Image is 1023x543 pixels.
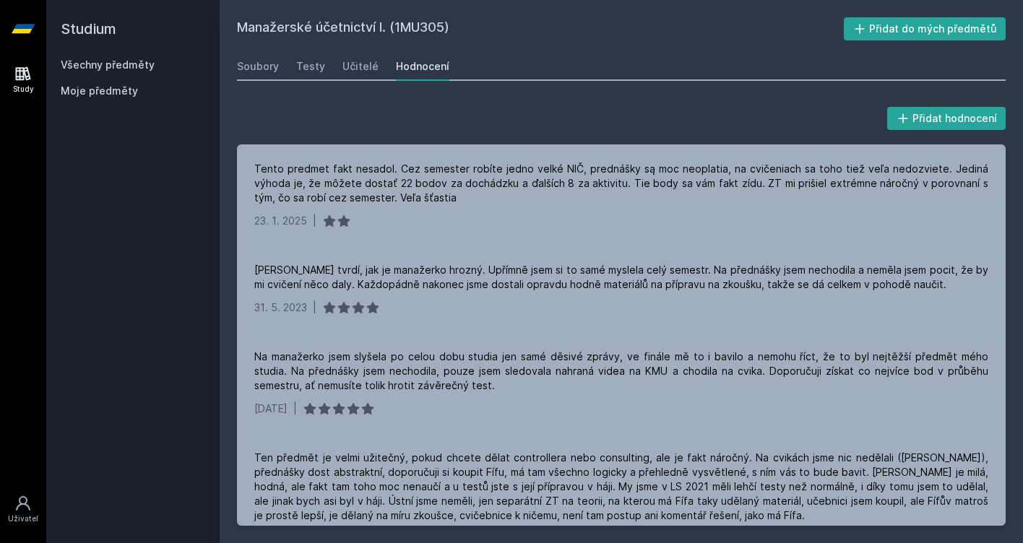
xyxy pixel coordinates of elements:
div: Hodnocení [396,59,449,74]
a: Hodnocení [396,52,449,81]
div: | [313,300,316,315]
a: Testy [296,52,325,81]
div: [PERSON_NAME] tvrdí, jak je manažerko hrozný. Upřímně jsem si to samé myslela celý semestr. Na př... [254,263,988,292]
button: Přidat hodnocení [887,107,1006,130]
h2: Manažerské účetnictví I. (1MU305) [237,17,844,40]
div: | [293,401,297,416]
div: Testy [296,59,325,74]
a: Soubory [237,52,279,81]
button: Přidat do mých předmětů [844,17,1006,40]
a: Study [3,58,43,102]
div: | [313,214,316,228]
a: Učitelé [342,52,379,81]
div: Soubory [237,59,279,74]
div: 23. 1. 2025 [254,214,307,228]
div: 31. 5. 2023 [254,300,307,315]
div: Učitelé [342,59,379,74]
div: Study [13,84,34,95]
div: Uživatel [8,513,38,524]
a: Uživatel [3,487,43,531]
a: Všechny předměty [61,58,155,71]
div: [DATE] [254,401,288,416]
div: Ten předmět je velmi užitečný, pokud chcete dělat controllera nebo consulting, ale je fakt náročn... [254,451,988,523]
span: Moje předměty [61,84,138,98]
div: Na manažerko jsem slyšela po celou dobu studia jen samé děsivé zprávy, ve finále mě to i bavilo a... [254,349,988,393]
div: Tento predmet fakt nesadol. Cez semester robíte jedno velké NIČ, prednášky są moc neoplatia, na c... [254,162,988,205]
